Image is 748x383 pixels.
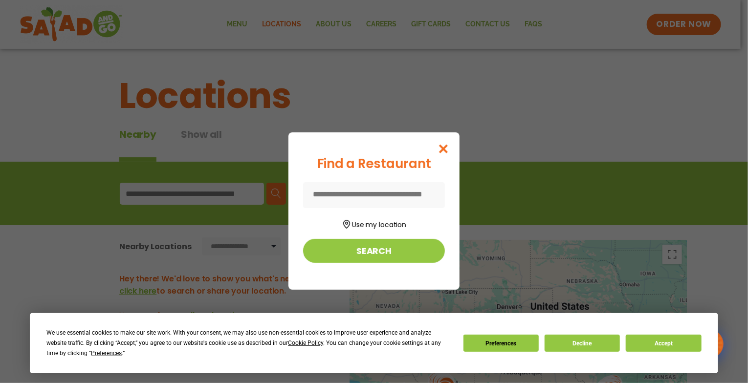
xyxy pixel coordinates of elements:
button: Preferences [463,335,539,352]
button: Search [303,239,445,263]
button: Accept [626,335,701,352]
div: We use essential cookies to make our site work. With your consent, we may also use non-essential ... [46,328,451,359]
button: Close modal [428,132,460,165]
div: Cookie Consent Prompt [30,313,718,373]
button: Use my location [303,217,445,230]
div: Find a Restaurant [303,154,445,173]
span: Cookie Policy [288,340,323,346]
span: Preferences [91,350,122,357]
button: Decline [545,335,620,352]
